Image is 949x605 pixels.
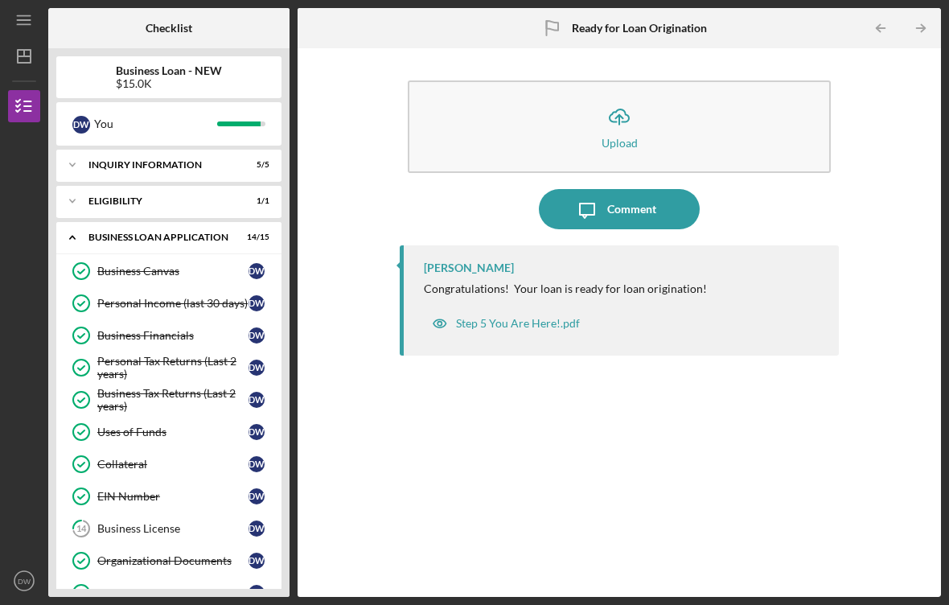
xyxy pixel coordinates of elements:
a: 14Business LicenseDW [64,512,273,545]
div: Business Canvas [97,265,249,278]
div: D W [72,116,90,134]
div: D W [249,295,265,311]
b: Checklist [146,22,192,35]
a: Business CanvasDW [64,255,273,287]
div: D W [249,521,265,537]
a: Business FinancialsDW [64,319,273,352]
div: D W [249,585,265,601]
a: CollateralDW [64,448,273,480]
div: [PERSON_NAME] [424,261,514,274]
div: Business License [97,522,249,535]
div: You [94,110,217,138]
div: D W [249,263,265,279]
div: 1 / 1 [240,196,269,206]
div: D W [249,360,265,376]
a: Uses of FundsDW [64,416,273,448]
button: Comment [539,189,700,229]
div: Collateral [97,458,249,471]
div: BUSINESS LOAN APPLICATION [88,233,229,242]
div: Upload [602,137,638,149]
button: Upload [408,80,831,173]
div: D W [249,327,265,344]
a: Business Tax Returns (Last 2 years)DW [64,384,273,416]
div: Comment [607,189,656,229]
div: Organizational Documents [97,554,249,567]
text: DW [18,577,31,586]
div: Personal Tax Returns (Last 2 years) [97,355,249,381]
tspan: 14 [76,524,87,534]
div: D W [249,392,265,408]
a: Personal Income (last 30 days)DW [64,287,273,319]
div: D W [249,553,265,569]
div: D W [249,424,265,440]
div: Business Financials [97,329,249,342]
a: Organizational DocumentsDW [64,545,273,577]
div: D W [249,488,265,504]
div: EIN Number [97,490,249,503]
div: $15.0K [116,77,222,90]
button: Step 5 You Are Here!.pdf [424,307,588,340]
div: Congratulations! Your loan is ready for loan origination! [424,282,707,295]
a: EIN NumberDW [64,480,273,512]
div: INQUIRY INFORMATION [88,160,229,170]
div: Business Tax Returns (Last 2 years) [97,387,249,413]
b: Business Loan - NEW [116,64,222,77]
div: Personal Income (last 30 days) [97,297,249,310]
div: Uses of Funds [97,426,249,438]
div: Step 5 You Are Here!.pdf [456,317,580,330]
div: ELIGIBILITY [88,196,229,206]
div: 14 / 15 [240,233,269,242]
div: D W [249,456,265,472]
div: Demographic Information [97,586,249,599]
b: Ready for Loan Origination [572,22,707,35]
button: DW [8,565,40,597]
div: 5 / 5 [240,160,269,170]
a: Personal Tax Returns (Last 2 years)DW [64,352,273,384]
